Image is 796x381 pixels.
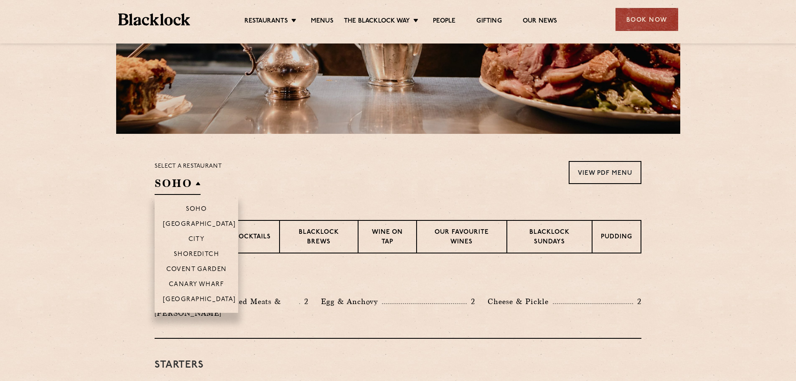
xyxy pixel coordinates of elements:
[367,228,408,248] p: Wine on Tap
[234,233,271,243] p: Cocktails
[169,281,224,289] p: Canary Wharf
[569,161,641,184] a: View PDF Menu
[163,296,236,304] p: [GEOGRAPHIC_DATA]
[155,161,222,172] p: Select a restaurant
[244,17,288,26] a: Restaurants
[166,266,227,274] p: Covent Garden
[155,176,201,195] h2: SOHO
[188,236,205,244] p: City
[615,8,678,31] div: Book Now
[118,13,191,26] img: BL_Textured_Logo-footer-cropped.svg
[155,360,641,371] h3: Starters
[311,17,333,26] a: Menus
[523,17,557,26] a: Our News
[155,274,641,285] h3: Pre Chop Bites
[186,206,207,214] p: Soho
[633,296,641,307] p: 2
[433,17,455,26] a: People
[467,296,475,307] p: 2
[321,296,382,307] p: Egg & Anchovy
[344,17,410,26] a: The Blacklock Way
[516,228,583,248] p: Blacklock Sundays
[476,17,501,26] a: Gifting
[488,296,553,307] p: Cheese & Pickle
[288,228,349,248] p: Blacklock Brews
[174,251,219,259] p: Shoreditch
[425,228,498,248] p: Our favourite wines
[300,296,308,307] p: 2
[163,221,236,229] p: [GEOGRAPHIC_DATA]
[601,233,632,243] p: Pudding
